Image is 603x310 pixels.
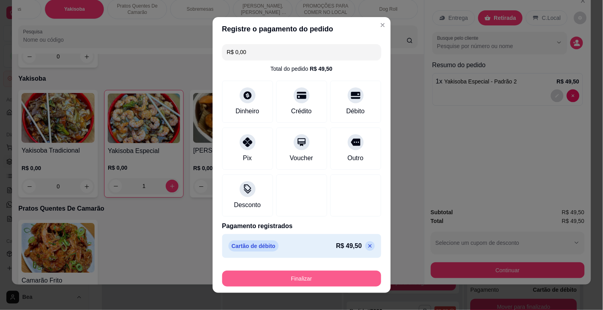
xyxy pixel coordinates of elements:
div: Débito [346,107,365,116]
div: Desconto [234,200,261,210]
button: Finalizar [222,271,381,287]
p: R$ 49,50 [336,241,362,251]
div: Pix [243,153,252,163]
input: Ex.: hambúrguer de cordeiro [227,44,376,60]
div: Total do pedido [271,65,333,73]
div: R$ 49,50 [310,65,333,73]
header: Registre o pagamento do pedido [213,17,391,41]
div: Dinheiro [236,107,260,116]
div: Voucher [290,153,313,163]
div: Crédito [291,107,312,116]
p: Pagamento registrados [222,221,381,231]
div: Outro [347,153,363,163]
p: Cartão de débito [229,240,279,252]
button: Close [376,19,389,31]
